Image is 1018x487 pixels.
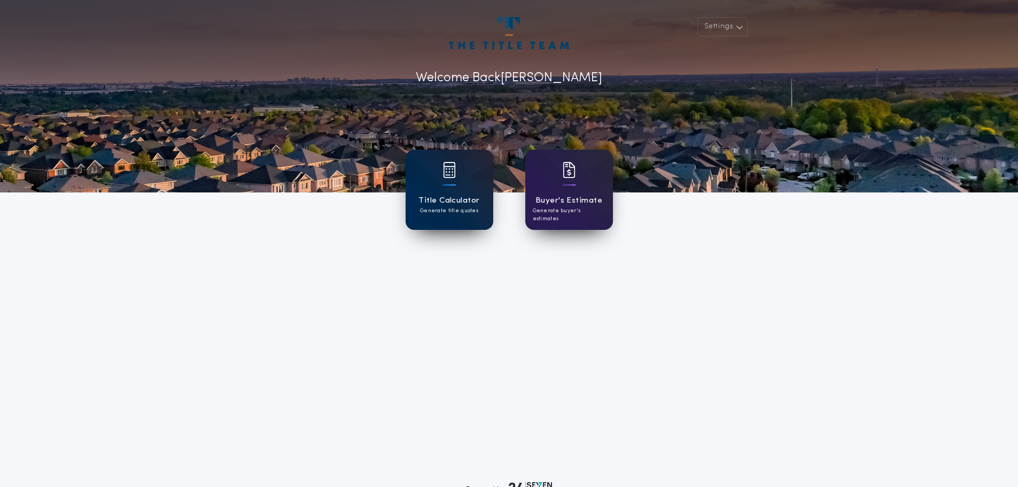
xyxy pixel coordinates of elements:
p: Generate buyer's estimates [533,207,605,223]
img: account-logo [449,17,569,49]
p: Generate title quotes [420,207,478,215]
img: card icon [443,162,456,178]
button: Settings [697,17,748,36]
h1: Buyer's Estimate [535,195,602,207]
h1: Title Calculator [418,195,479,207]
a: card iconTitle CalculatorGenerate title quotes [406,150,493,230]
a: card iconBuyer's EstimateGenerate buyer's estimates [525,150,613,230]
img: card icon [563,162,576,178]
p: Welcome Back [PERSON_NAME] [416,68,602,88]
